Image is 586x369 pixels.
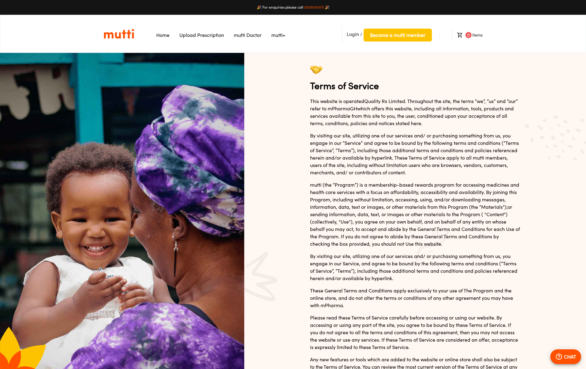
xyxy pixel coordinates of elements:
h1: Terms of Service [310,63,520,93]
a: Navigates to Prescription Upload Page [179,32,224,38]
a: Link on the logo navigates to HomePage [104,29,134,39]
a: Navigates to mutti+ page [271,32,285,38]
li: / [342,26,432,44]
p: mutti (the “Program”) is a membership-based rewards program for accessing medicines and health ca... [310,181,520,248]
p: By visiting our site, utilizing one of our services and/ or purchasing something from us, you eng... [310,252,520,282]
p: CHAT [564,353,576,360]
img: Logo [104,29,134,39]
p: These General Terms and Conditions apply exclusively to your use of The Program and the online st... [310,287,520,309]
a: Navigates to Home Page [156,32,169,38]
p: This website is operated Quality Rx Limited . Throughout the site, the terms “we”, “us” and “our”... [310,97,520,127]
span: Login [347,31,359,37]
button: Become a mutti member [364,29,432,42]
a: Navigates to mutti doctor website [234,32,261,38]
a: 0558134375 [304,5,324,10]
span: 0 [465,32,472,38]
p: Please read these Terms of Service carefully before accessing or using our website. By accessing ... [310,314,520,351]
span: Become a mutti member [370,31,425,39]
li: Items [452,30,482,41]
button: CHAT [550,349,581,364]
p: By visiting our site, utilizing one of our services and/ or purchasing something from us, you eng... [310,132,520,176]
